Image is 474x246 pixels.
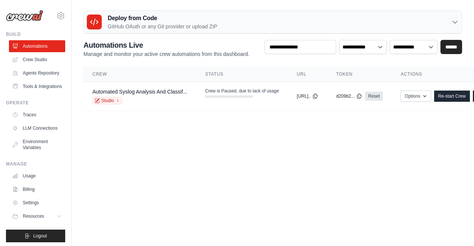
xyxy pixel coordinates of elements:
a: Environment Variables [9,136,65,154]
div: Operate [6,100,65,106]
button: d209b2... [336,93,362,99]
a: Billing [9,183,65,195]
a: Traces [9,109,65,121]
a: Agents Repository [9,67,65,79]
button: Logout [6,230,65,242]
a: Reset [365,92,383,101]
span: Logout [33,233,47,239]
th: Status [196,67,288,82]
h2: Automations Live [83,40,249,50]
th: Crew [83,67,196,82]
p: Manage and monitor your active crew automations from this dashboard. [83,50,249,58]
p: GitHub OAuth or any Git provider or upload ZIP [108,23,217,30]
a: Re-start Crew [434,91,470,102]
img: Logo [6,10,43,21]
a: Tools & Integrations [9,81,65,92]
span: Resources [23,213,44,219]
a: Settings [9,197,65,209]
button: Resources [9,210,65,222]
button: Options [401,91,431,102]
div: Manage [6,161,65,167]
th: Token [327,67,392,82]
th: URL [288,67,327,82]
a: LLM Connections [9,122,65,134]
a: Automated Syslog Analysis And Classif... [92,89,187,95]
span: Crew is Paused, due to lack of usage [205,88,279,94]
h3: Deploy from Code [108,14,217,23]
a: Usage [9,170,65,182]
a: Studio [92,97,122,104]
div: Build [6,31,65,37]
a: Crew Studio [9,54,65,66]
a: Automations [9,40,65,52]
